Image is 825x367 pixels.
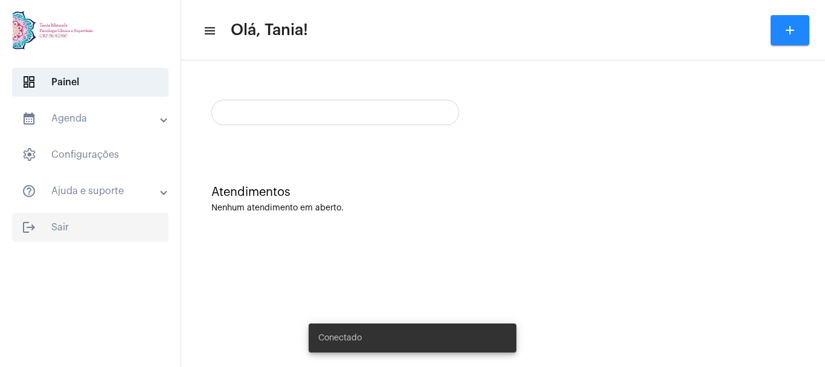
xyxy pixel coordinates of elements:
mat-panel-title: Agenda [22,111,161,126]
span: Olá, Tania! [231,21,308,40]
mat-icon: sidenav icon [22,220,36,235]
mat-panel-title: Ajuda e suporte [22,184,161,198]
div: Atendimentos [211,186,795,199]
mat-icon: add [783,23,797,37]
mat-expansion-panel-header: sidenav iconAgenda [7,104,181,133]
mat-expansion-panel-header: sidenav iconAjuda e suporte [7,177,181,206]
span: Sair [12,213,169,242]
span: sidenav icon [22,148,36,162]
div: Nenhum atendimento em aberto. [211,204,795,213]
span: Configurações [12,140,169,169]
mat-icon: sidenav icon [203,24,215,38]
span: Conectado [318,332,362,344]
span: Painel [12,68,169,97]
mat-icon: sidenav icon [22,184,36,198]
img: 82f91219-cc54-a9e9-c892-318f5ec67ab1.jpg [10,6,99,54]
span: sidenav icon [22,75,36,89]
mat-icon: sidenav icon [22,111,36,126]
